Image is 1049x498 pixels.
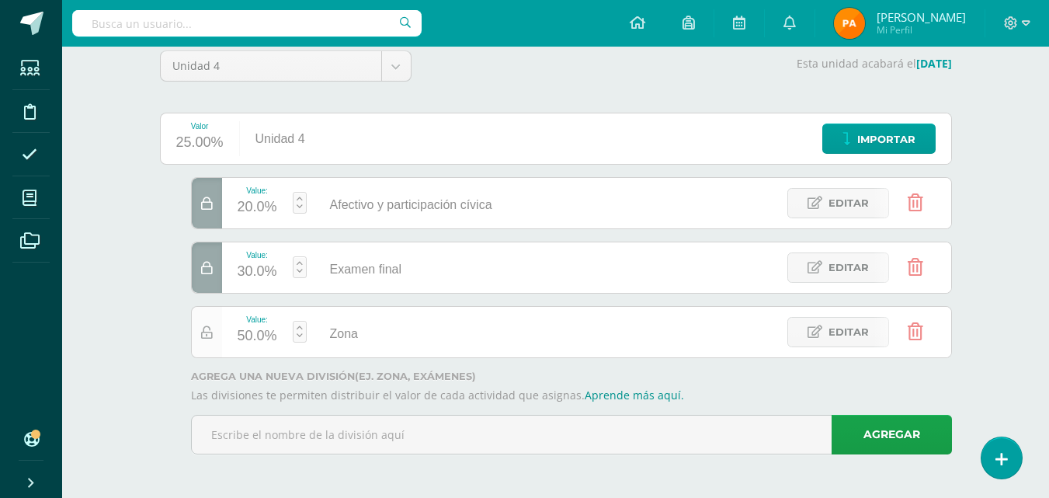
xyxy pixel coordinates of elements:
a: Unidad 4 [161,51,411,81]
span: Zona [330,327,358,340]
div: Value: [238,186,277,195]
div: 30.0% [238,259,277,284]
a: Aprende más aquí. [585,388,684,402]
a: Importar [822,124,936,154]
span: Editar [828,318,869,347]
div: Valor [176,122,224,131]
strong: (ej. Zona, Exámenes) [355,371,476,382]
p: Esta unidad acabará el [430,57,952,71]
a: Agregar [832,415,952,454]
span: Editar [828,189,869,218]
div: Value: [238,251,277,259]
input: Busca un usuario... [72,10,422,37]
label: Agrega una nueva división [191,371,952,382]
p: Las divisiones te permiten distribuir el valor de cada actividad que asignas. [191,388,952,402]
strong: [DATE] [916,56,952,71]
span: Mi Perfil [877,23,966,37]
div: Value: [238,315,277,324]
span: Examen final [330,263,402,276]
input: Escribe el nombre de la división aquí [192,416,951,454]
div: 25.00% [176,131,224,155]
div: 50.0% [238,324,277,349]
div: Unidad 4 [240,113,321,164]
span: Afectivo y participación cívica [330,198,492,211]
span: Editar [828,253,869,282]
span: Importar [857,125,915,154]
span: [PERSON_NAME] [877,9,966,25]
div: 20.0% [238,195,277,220]
img: 55432ebcc55bf10b84af9a3310650c9f.png [834,8,865,39]
span: Unidad 4 [172,51,370,81]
